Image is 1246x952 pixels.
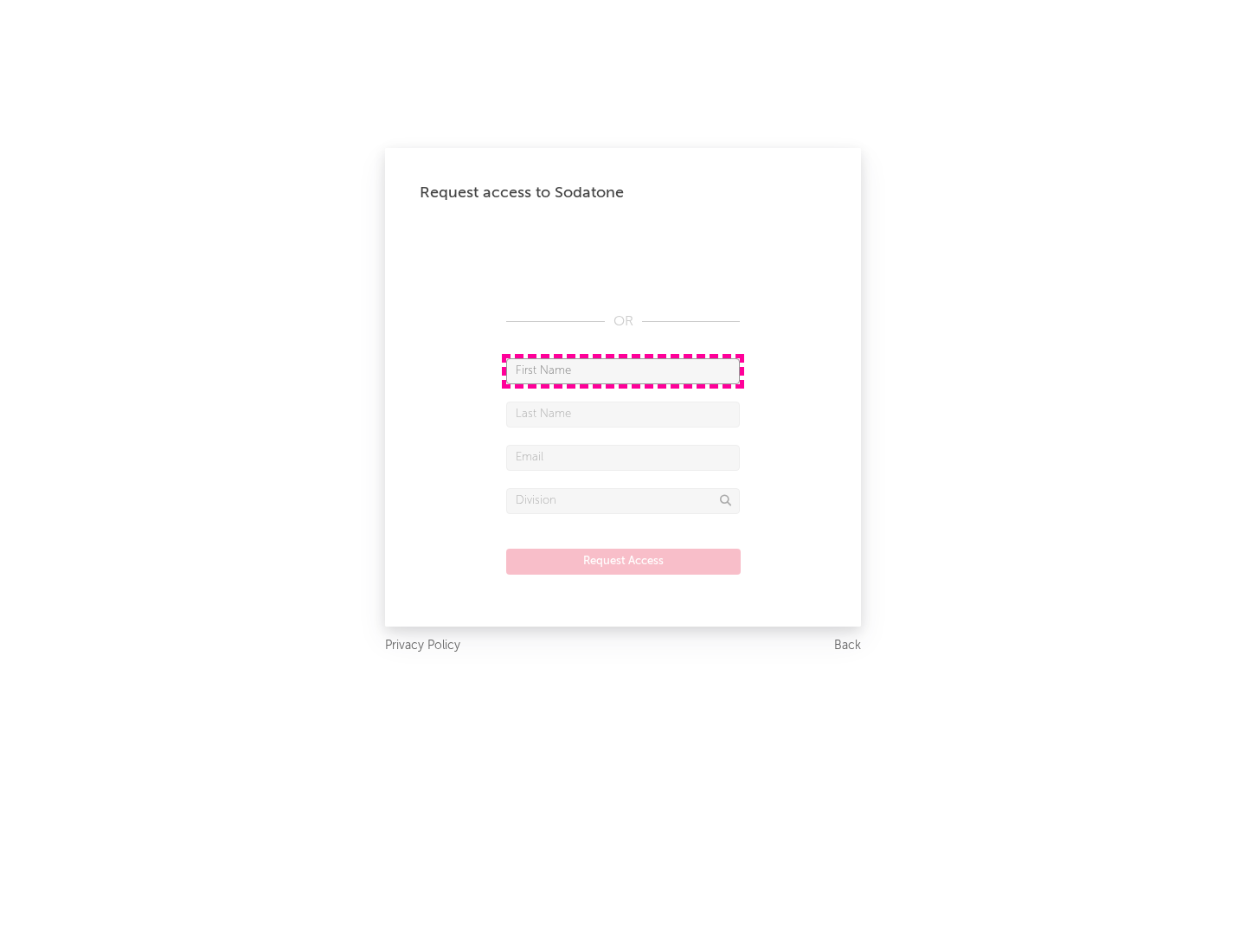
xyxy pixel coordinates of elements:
[420,183,826,203] div: Request access to Sodatone
[506,445,740,471] input: Email
[506,312,740,332] div: OR
[506,402,740,428] input: Last Name
[506,488,740,514] input: Division
[834,635,861,657] a: Back
[506,358,740,384] input: First Name
[385,635,460,657] a: Privacy Policy
[506,549,741,575] button: Request Access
